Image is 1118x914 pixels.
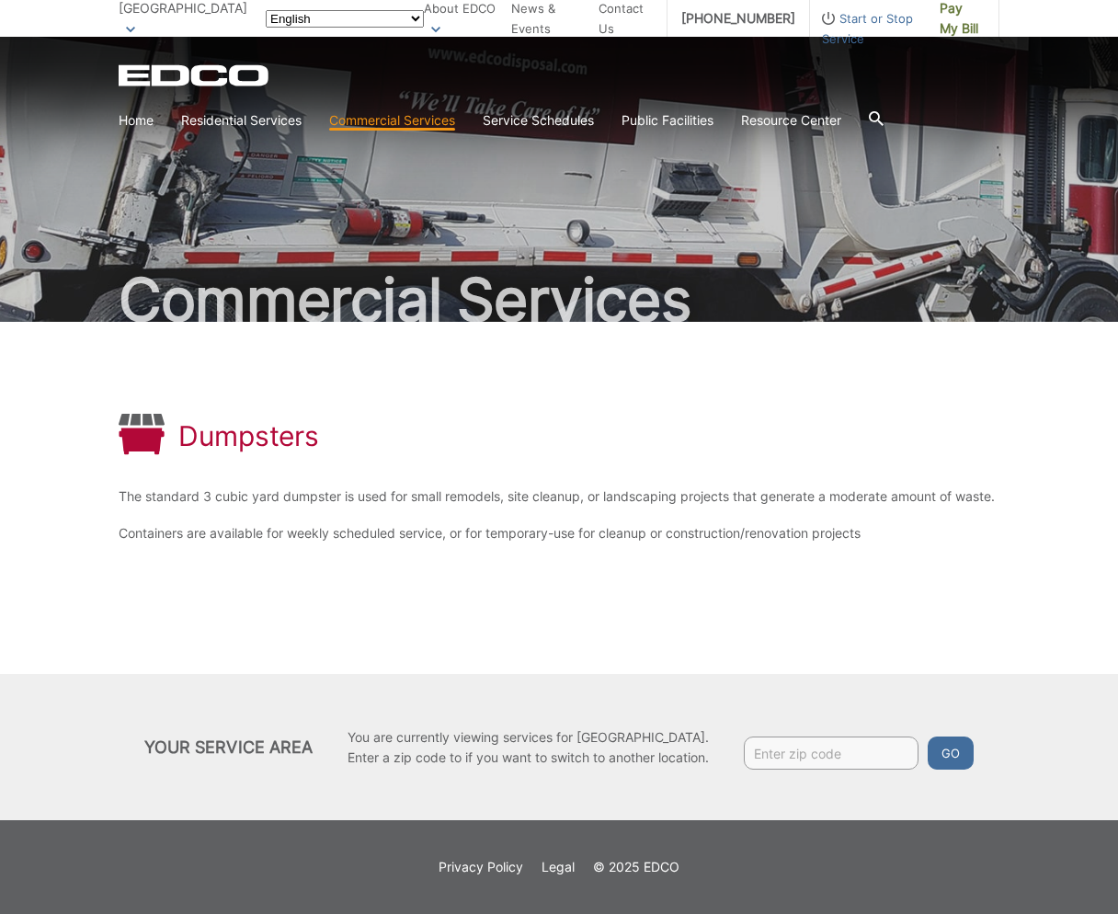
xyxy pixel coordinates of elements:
a: Home [119,110,154,131]
h2: Your Service Area [144,737,314,758]
input: Enter zip code [744,737,918,770]
button: Go [928,737,974,770]
select: Select a language [266,10,424,28]
a: Commercial Services [329,110,455,131]
h1: Dumpsters [178,419,319,452]
a: Legal [542,857,575,877]
p: © 2025 EDCO [593,857,679,877]
p: The standard 3 cubic yard dumpster is used for small remodels, site cleanup, or landscaping proje... [119,486,999,507]
p: You are currently viewing services for [GEOGRAPHIC_DATA]. Enter a zip code to if you want to swit... [348,727,709,768]
a: EDCD logo. Return to the homepage. [119,64,271,86]
a: Residential Services [181,110,302,131]
a: Public Facilities [622,110,713,131]
a: Service Schedules [483,110,594,131]
h2: Commercial Services [119,270,999,329]
a: Resource Center [741,110,841,131]
p: Containers are available for weekly scheduled service, or for temporary-use for cleanup or constr... [119,523,999,543]
a: Privacy Policy [439,857,523,877]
